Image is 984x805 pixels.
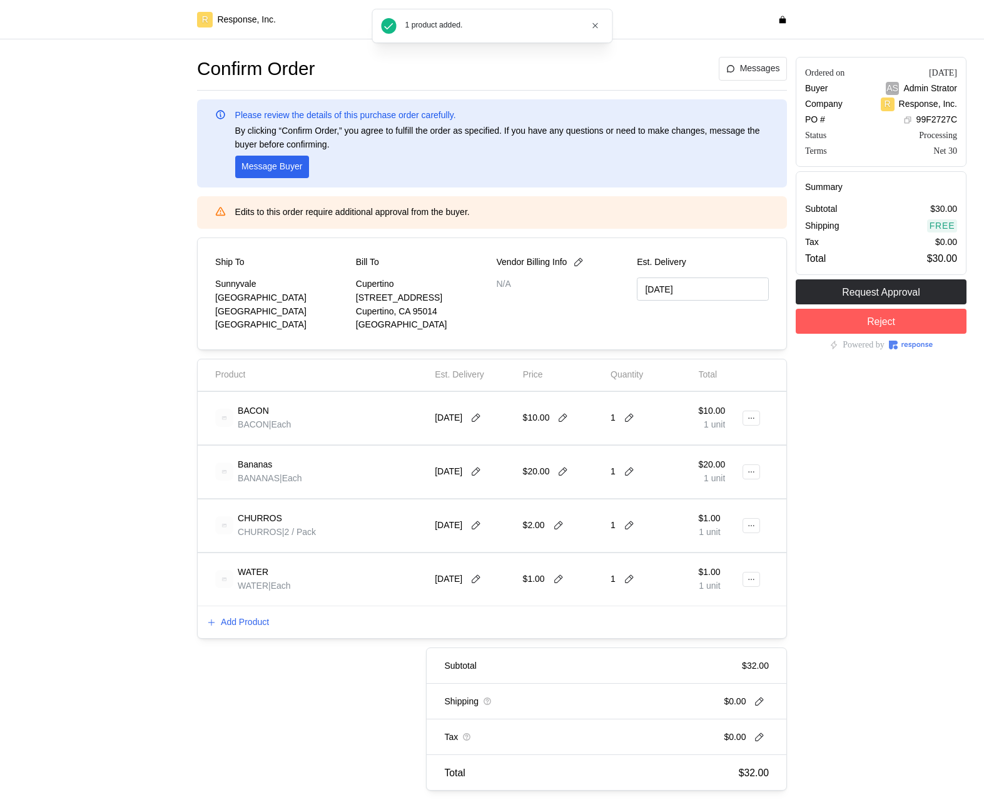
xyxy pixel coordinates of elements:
button: Messages [719,57,787,81]
p: 1 [611,465,616,479]
span: BANANAS [238,473,280,483]
p: $10.00 [698,404,725,418]
p: $32.00 [742,659,769,673]
img: svg%3e [215,516,233,534]
p: $1.00 [523,572,545,586]
img: svg%3e [215,409,233,427]
p: $0.00 [935,236,957,249]
p: Price [523,368,543,382]
button: Message Buyer [235,156,309,178]
p: Est. Delivery [435,368,484,382]
p: [GEOGRAPHIC_DATA] [215,291,347,305]
p: 1 [611,411,616,425]
p: Subtotal [805,202,837,216]
p: $1.00 [698,566,720,579]
p: [DATE] [435,519,462,532]
p: Cupertino, CA 95014 [356,305,488,319]
button: Reject [796,309,966,334]
span: | 2 / Pack [282,527,316,537]
p: $0.00 [724,695,746,709]
button: Add Product [206,615,270,630]
p: Est. Delivery [637,256,769,269]
p: Tax [805,236,819,249]
p: R [202,13,208,27]
p: Response, Inc. [217,13,275,27]
h1: Confirm Order [197,57,315,81]
p: Reject [867,314,895,329]
img: Response Logo [889,341,933,349]
p: Quantity [611,368,643,382]
p: [STREET_ADDRESS] [356,291,488,305]
p: $20.00 [698,458,725,472]
p: PO # [805,113,825,127]
p: Bananas [238,458,272,472]
div: Processing [919,129,957,142]
span: | Each [280,473,302,483]
p: Request Approval [842,284,920,300]
p: [GEOGRAPHIC_DATA] [356,318,488,332]
p: Product [215,368,245,382]
img: svg%3e [215,570,233,588]
div: Terms [805,144,827,157]
p: Ship To [215,256,244,269]
p: 99F2727C [916,113,957,127]
p: [GEOGRAPHIC_DATA] [215,305,347,319]
p: $30.00 [930,202,957,216]
p: $20.00 [523,465,550,479]
div: Net 30 [933,144,957,157]
span: CHURROS [238,527,282,537]
p: Bill To [356,256,379,269]
p: WATER [238,566,268,579]
p: By clicking “Confirm Order,” you agree to fulfill the order as specified. If you have any questio... [235,124,769,151]
p: $10.00 [523,411,550,425]
p: Total [699,368,718,382]
img: svg%3e [215,462,233,481]
p: $0.00 [724,731,746,744]
p: Shipping [805,219,839,233]
p: 1 unit [698,472,725,486]
div: 1 product added. [405,20,586,31]
p: Admin Strator [903,82,957,96]
input: MM/DD/YYYY [637,277,769,301]
p: Free [930,219,955,233]
p: Buyer [805,82,828,96]
p: Tax [444,731,458,744]
p: Sunnyvale [215,277,347,291]
p: Powered by [843,338,885,352]
p: Subtotal [444,659,476,673]
p: Company [805,97,843,111]
p: [DATE] [435,572,462,586]
p: Vendor Billing Info [497,256,567,269]
div: Ordered on [805,66,845,79]
p: Total [444,765,465,781]
span: | Each [268,581,291,591]
p: Total [805,251,826,266]
p: CHURROS [238,512,282,526]
p: Cupertino [356,277,488,291]
p: Message Buyer [241,160,302,174]
p: R [885,97,891,111]
p: AS [886,82,898,96]
span: | Each [269,419,292,429]
p: [DATE] [435,411,462,425]
span: BACON [238,419,269,429]
p: Response, Inc. [899,97,957,111]
p: 1 unit [698,526,720,539]
p: $30.00 [927,251,957,266]
p: Edits to this order require additional approval from the buyer. [235,206,769,219]
p: [GEOGRAPHIC_DATA] [215,318,347,332]
div: Status [805,129,826,142]
p: 1 unit [698,418,725,432]
div: [DATE] [929,66,957,79]
p: $2.00 [523,519,545,532]
p: 1 [611,519,616,532]
p: Add Product [221,616,269,629]
p: Please review the details of this purchase order carefully. [235,109,456,122]
h5: Summary [805,181,957,194]
p: $1.00 [698,512,720,526]
p: [DATE] [435,465,462,479]
p: 1 [611,572,616,586]
p: Messages [740,62,780,76]
p: $32.00 [739,765,769,781]
button: Request Approval [796,279,966,304]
